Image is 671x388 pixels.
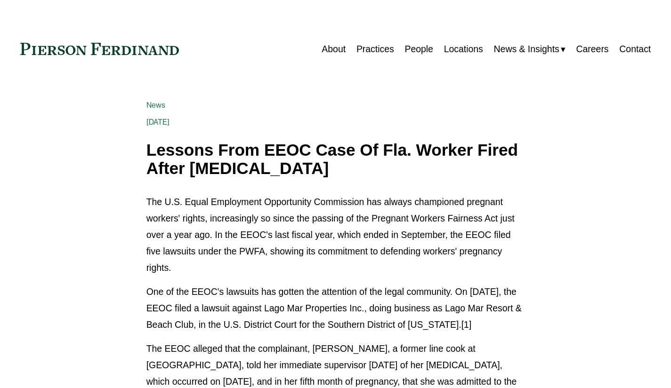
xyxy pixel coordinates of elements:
a: About [322,40,346,58]
a: Practices [356,40,394,58]
a: News [146,101,166,110]
a: Careers [576,40,609,58]
span: News & Insights [494,41,559,57]
p: The U.S. Equal Employment Opportunity Commission has always championed pregnant workers' rights, ... [146,194,525,276]
a: folder dropdown [494,40,566,58]
span: [DATE] [146,118,170,127]
a: People [404,40,433,58]
a: Contact [619,40,651,58]
a: Locations [444,40,483,58]
h1: Lessons From EEOC Case Of Fla. Worker Fired After [MEDICAL_DATA] [146,141,525,177]
p: One of the EEOC's lawsuits has gotten the attention of the legal community. On [DATE], the EEOC f... [146,284,525,333]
